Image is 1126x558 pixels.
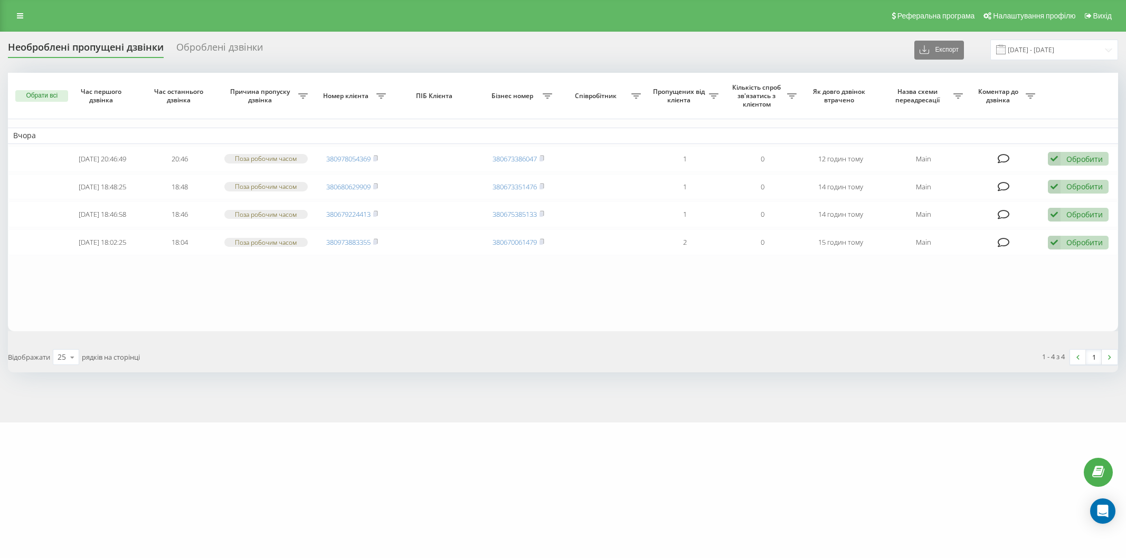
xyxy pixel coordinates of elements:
[879,229,968,255] td: Main
[879,174,968,200] td: Main
[1066,237,1103,247] div: Обробити
[63,229,141,255] td: [DATE] 18:02:25
[493,182,537,191] a: 380673351476
[63,174,141,200] td: [DATE] 18:48:25
[724,174,801,200] td: 0
[802,146,879,172] td: 12 годин тому
[400,92,470,100] span: ПІБ Клієнта
[802,201,879,227] td: 14 годин тому
[326,154,371,163] a: 380978054369
[729,83,787,108] span: Кількість спроб зв'язатись з клієнтом
[802,229,879,255] td: 15 годин тому
[141,174,219,200] td: 18:48
[224,154,308,163] div: Поза робочим часом
[1066,154,1103,164] div: Обробити
[646,229,724,255] td: 2
[8,352,50,362] span: Відображати
[493,209,537,219] a: 380675385133
[802,174,879,200] td: 14 годин тому
[141,146,219,172] td: 20:46
[810,88,870,104] span: Як довго дзвінок втрачено
[1066,209,1103,219] div: Обробити
[63,146,141,172] td: [DATE] 20:46:49
[58,352,66,362] div: 25
[493,154,537,163] a: 380673386047
[224,238,308,247] div: Поза робочим часом
[724,201,801,227] td: 0
[914,41,964,60] button: Експорт
[993,12,1075,20] span: Налаштування профілю
[646,174,724,200] td: 1
[326,182,371,191] a: 380680629909
[326,237,371,247] a: 380973883355
[485,92,543,100] span: Бізнес номер
[563,92,631,100] span: Співробітник
[8,42,164,58] div: Необроблені пропущені дзвінки
[82,352,140,362] span: рядків на сторінці
[646,146,724,172] td: 1
[1066,181,1103,191] div: Обробити
[1093,12,1112,20] span: Вихід
[141,201,219,227] td: 18:46
[63,201,141,227] td: [DATE] 18:46:58
[724,229,801,255] td: 0
[1042,351,1065,362] div: 1 - 4 з 4
[150,88,210,104] span: Час останнього дзвінка
[1086,350,1102,364] a: 1
[724,146,801,172] td: 0
[176,42,263,58] div: Оброблені дзвінки
[318,92,376,100] span: Номер клієнта
[885,88,953,104] span: Назва схеми переадресації
[879,201,968,227] td: Main
[897,12,975,20] span: Реферальна програма
[141,229,219,255] td: 18:04
[224,182,308,191] div: Поза робочим часом
[651,88,709,104] span: Пропущених від клієнта
[646,201,724,227] td: 1
[493,237,537,247] a: 380670061479
[72,88,133,104] span: Час першого дзвінка
[326,209,371,219] a: 380679224413
[224,210,308,219] div: Поза робочим часом
[879,146,968,172] td: Main
[224,88,299,104] span: Причина пропуску дзвінка
[15,90,68,102] button: Обрати всі
[8,128,1118,143] td: Вчора
[1090,498,1115,524] div: Open Intercom Messenger
[973,88,1026,104] span: Коментар до дзвінка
